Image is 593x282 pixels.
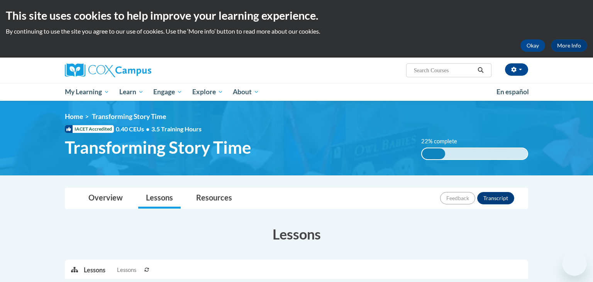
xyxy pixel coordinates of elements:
[477,192,514,204] button: Transcript
[60,83,114,101] a: My Learning
[440,192,475,204] button: Feedback
[92,112,166,121] span: Transforming Story Time
[65,125,114,133] span: IACET Accredited
[475,66,486,75] button: Search
[6,8,587,23] h2: This site uses cookies to help improve your learning experience.
[116,125,151,133] span: 0.40 CEUs
[65,63,151,77] img: Cox Campus
[151,125,202,133] span: 3.5 Training Hours
[65,137,251,158] span: Transforming Story Time
[148,83,187,101] a: Engage
[233,87,259,97] span: About
[551,39,587,52] a: More Info
[413,66,475,75] input: Search Courses
[65,87,109,97] span: My Learning
[422,148,445,159] div: 22% complete
[53,83,540,101] div: Main menu
[562,251,587,276] iframe: Button to launch messaging window
[138,188,181,209] a: Lessons
[188,188,240,209] a: Resources
[114,83,149,101] a: Learn
[153,87,182,97] span: Engage
[496,88,529,96] span: En español
[520,39,545,52] button: Okay
[84,266,105,274] p: Lessons
[228,83,264,101] a: About
[421,137,466,146] label: 22% complete
[65,224,528,244] h3: Lessons
[505,63,528,76] button: Account Settings
[187,83,228,101] a: Explore
[146,125,149,133] span: •
[65,63,212,77] a: Cox Campus
[119,87,144,97] span: Learn
[491,84,534,100] a: En español
[65,112,83,121] a: Home
[6,27,587,36] p: By continuing to use the site you agree to our use of cookies. Use the ‘More info’ button to read...
[81,188,130,209] a: Overview
[192,87,223,97] span: Explore
[117,266,136,274] span: Lessons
